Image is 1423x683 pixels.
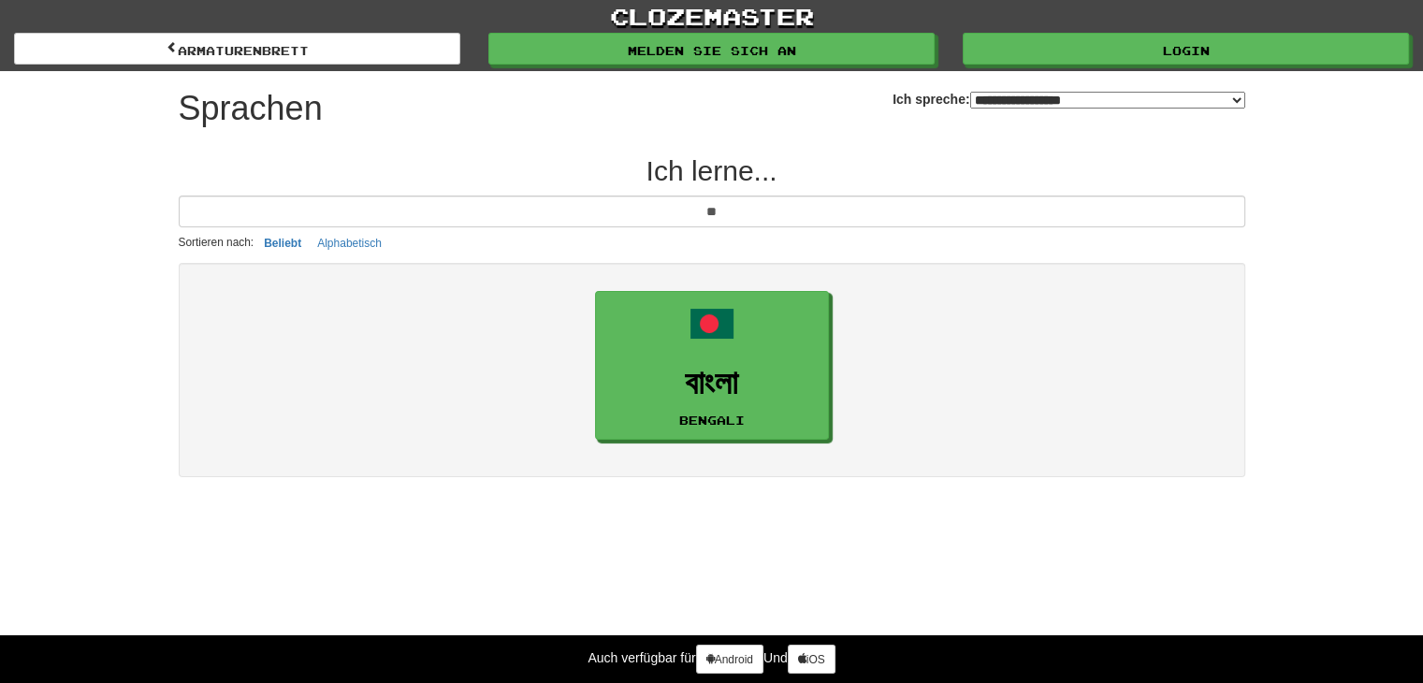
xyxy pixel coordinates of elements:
[14,33,460,65] a: Armaturenbrett
[715,653,753,666] font: Android
[628,44,796,57] font: Melden Sie sich an
[963,33,1409,65] a: Login
[806,653,825,666] font: iOS
[1163,44,1210,57] font: Login
[970,92,1245,109] select: Ich spreche:
[893,92,969,107] font: Ich spreche:
[178,44,309,57] font: Armaturenbrett
[317,237,382,250] font: Alphabetisch
[646,155,777,186] font: Ich lerne...
[679,414,745,427] font: Bengali
[610,2,814,30] font: Clozemaster
[264,237,301,250] font: Beliebt
[763,650,788,665] font: Und
[595,291,829,440] a: বাংলাBengali
[685,364,738,400] font: বাংলা
[488,33,935,65] a: Melden Sie sich an
[258,232,307,254] button: Beliebt
[179,236,254,249] font: Sortieren nach:
[179,89,323,127] font: Sprachen
[588,650,695,665] font: Auch verfügbar für
[312,232,387,254] button: Alphabetisch
[696,645,763,674] a: Android
[788,645,835,674] a: iOS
